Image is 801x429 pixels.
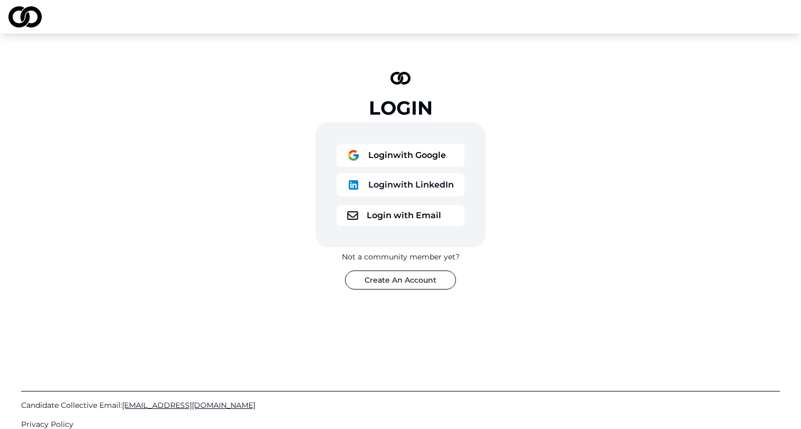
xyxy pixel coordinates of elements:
button: logoLoginwith Google [337,144,464,167]
button: logoLogin with Email [337,205,464,226]
button: Create An Account [345,271,456,290]
button: logoLoginwith LinkedIn [337,173,464,197]
img: logo [347,179,360,191]
img: logo [8,6,42,27]
div: Not a community member yet? [342,251,460,262]
a: Candidate Collective Email:[EMAIL_ADDRESS][DOMAIN_NAME] [21,400,780,411]
span: [EMAIL_ADDRESS][DOMAIN_NAME] [122,400,255,410]
img: logo [347,149,360,162]
img: logo [347,211,358,220]
div: Login [369,97,433,118]
img: logo [390,72,411,85]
